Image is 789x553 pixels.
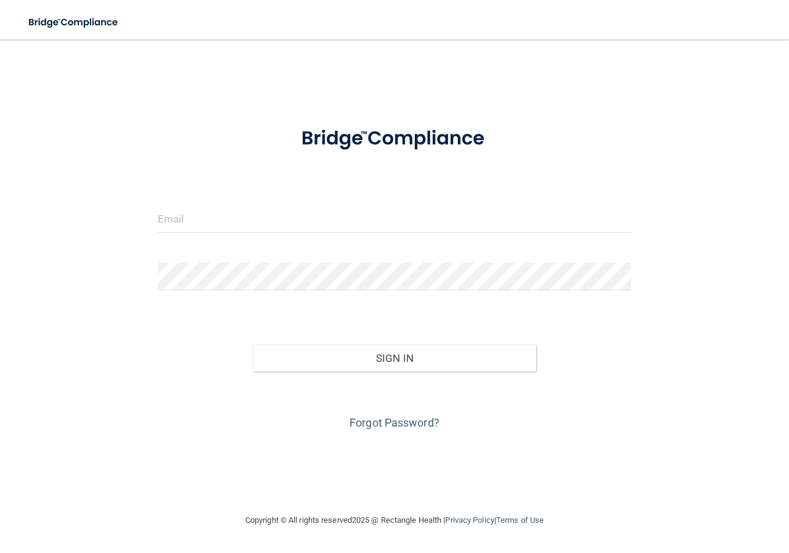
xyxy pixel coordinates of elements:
[170,501,619,540] div: Copyright © All rights reserved 2025 @ Rectangle Health | |
[281,113,509,164] img: bridge_compliance_login_screen.278c3ca4.svg
[445,515,494,525] a: Privacy Policy
[496,515,544,525] a: Terms of Use
[350,416,439,429] a: Forgot Password?
[158,205,631,233] input: Email
[18,10,129,35] img: bridge_compliance_login_screen.278c3ca4.svg
[253,345,537,372] button: Sign In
